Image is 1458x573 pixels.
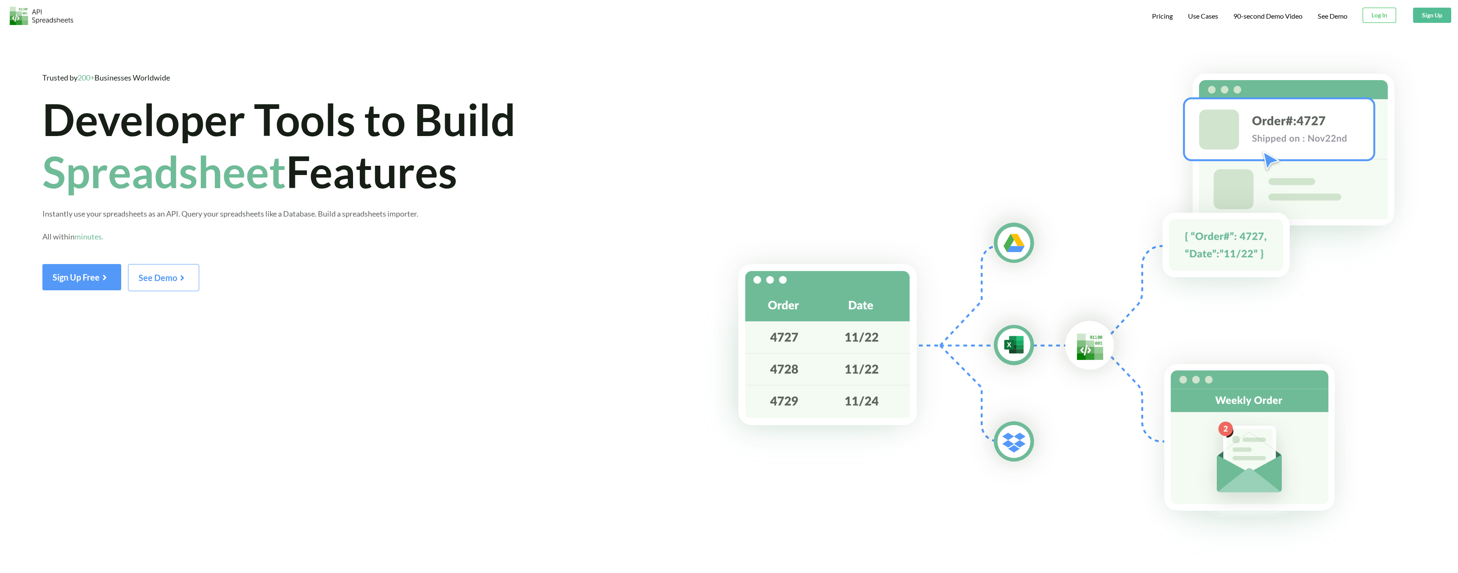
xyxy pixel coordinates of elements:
span: minutes. [75,232,103,241]
span: Use Cases [1188,12,1218,20]
button: Sign Up Free [42,264,121,290]
a: See Demo [1318,12,1347,21]
span: Instantly use your spreadsheets as an API. Query your spreadsheets like a Database. Build a sprea... [42,209,418,241]
img: Logo.png [10,7,73,25]
span: Trusted by Businesses Worldwide [42,73,170,82]
span: 90-second Demo Video [1233,13,1302,19]
a: See Demo [128,275,199,283]
button: See Demo [128,264,199,291]
span: Spreadsheet [42,145,286,197]
span: Developer Tools to Build Features [42,93,515,197]
span: 200+ [78,73,95,82]
button: Log In [1363,8,1396,23]
span: See Demo [139,273,189,283]
span: Pricing [1152,12,1173,20]
button: Sign Up [1413,8,1451,23]
img: Hero Spreadsheet Flow [700,47,1458,557]
span: Sign Up Free [53,272,111,282]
